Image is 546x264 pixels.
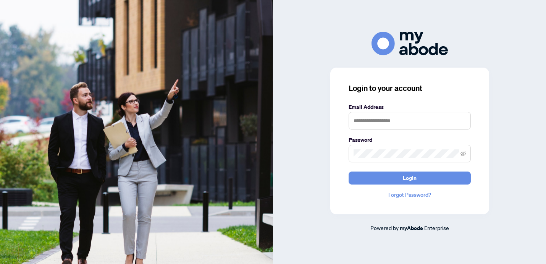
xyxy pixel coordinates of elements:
span: Powered by [370,224,399,231]
span: Login [403,172,417,184]
img: ma-logo [372,32,448,55]
button: Login [349,172,471,185]
label: Password [349,136,471,144]
a: Forgot Password? [349,191,471,199]
h3: Login to your account [349,83,471,94]
a: myAbode [400,224,423,232]
label: Email Address [349,103,471,111]
span: Enterprise [424,224,449,231]
span: eye-invisible [460,151,466,156]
